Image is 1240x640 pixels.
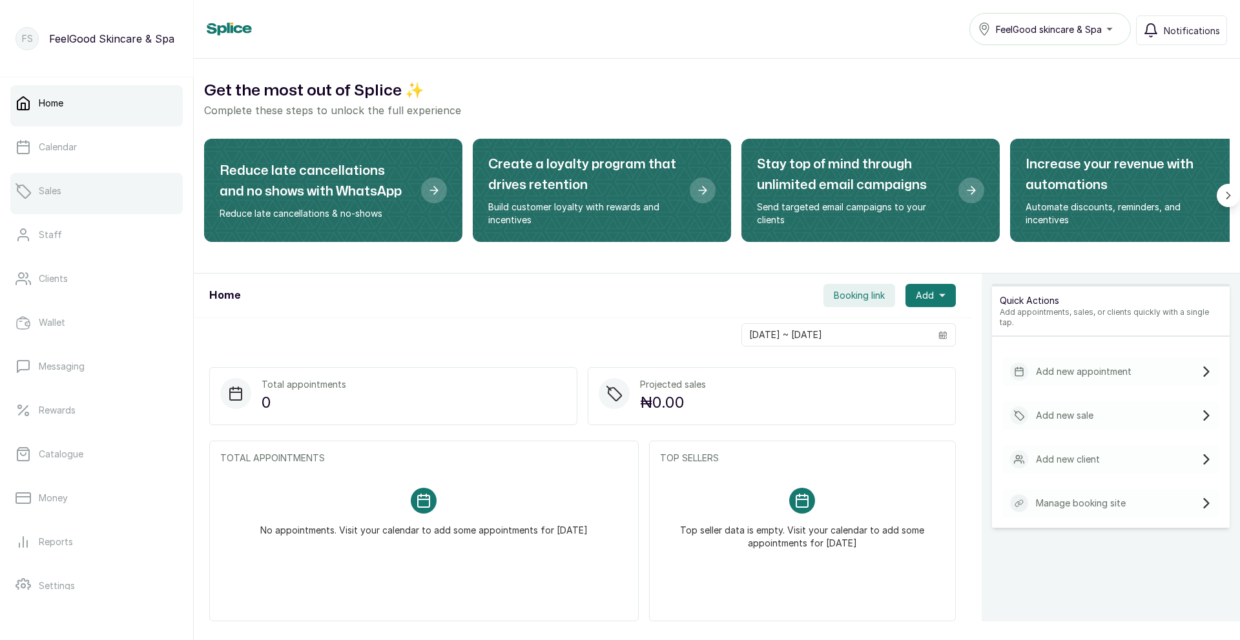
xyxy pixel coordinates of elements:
[10,480,183,516] a: Money
[1000,307,1222,328] p: Add appointments, sales, or clients quickly with a single tap.
[1036,365,1131,378] p: Add new appointment
[204,79,1230,103] h2: Get the most out of Splice ✨
[1136,15,1227,45] button: Notifications
[1036,453,1100,466] p: Add new client
[10,85,183,121] a: Home
[204,103,1230,118] p: Complete these steps to unlock the full experience
[39,228,62,241] p: Staff
[640,378,706,391] p: Projected sales
[39,272,68,285] p: Clients
[220,207,411,220] p: Reduce late cancellations & no-shows
[488,154,679,195] h2: Create a loyalty program that drives retention
[39,448,83,461] p: Catalogue
[39,492,68,505] p: Money
[220,161,411,202] h2: Reduce late cancellations and no shows with WhatsApp
[1000,294,1222,307] p: Quick Actions
[10,436,183,472] a: Catalogue
[10,173,183,209] a: Sales
[905,284,956,307] button: Add
[1164,24,1220,37] span: Notifications
[22,32,33,45] p: FS
[220,452,628,465] p: TOTAL APPOINTMENTS
[10,524,183,560] a: Reports
[488,201,679,226] p: Build customer loyalty with rewards and incentives
[262,378,346,391] p: Total appointments
[39,535,73,548] p: Reports
[676,514,929,550] p: Top seller data is empty. Visit your calendar to add some appointments for [DATE]
[1036,409,1093,422] p: Add new sale
[823,284,895,307] button: Booking link
[39,404,76,417] p: Rewards
[39,579,75,592] p: Settings
[262,391,346,414] p: 0
[741,139,1000,242] div: Stay top of mind through unlimited email campaigns
[969,13,1131,45] button: FeelGood skincare & Spa
[49,31,174,46] p: FeelGood Skincare & Spa
[10,392,183,428] a: Rewards
[39,97,63,110] p: Home
[938,330,947,339] svg: calendar
[39,316,65,329] p: Wallet
[742,324,931,346] input: Select date
[10,217,183,253] a: Staff
[1026,201,1217,226] p: Automate discounts, reminders, and incentives
[10,261,183,297] a: Clients
[260,514,588,537] p: No appointments. Visit your calendar to add some appointments for [DATE]
[209,288,240,303] h1: Home
[1026,154,1217,195] h2: Increase your revenue with automations
[640,391,706,414] p: ₦0.00
[996,23,1102,36] span: FeelGood skincare & Spa
[39,141,77,154] p: Calendar
[660,452,945,465] p: TOP SELLERS
[757,201,948,226] p: Send targeted email campaigns to your clients
[10,305,183,341] a: Wallet
[204,139,462,242] div: Reduce late cancellations and no shows with WhatsApp
[10,129,183,165] a: Calendar
[10,348,183,385] a: Messaging
[10,568,183,604] a: Settings
[916,289,934,302] span: Add
[473,139,731,242] div: Create a loyalty program that drives retention
[39,185,61,197] p: Sales
[834,289,885,302] span: Booking link
[757,154,948,195] h2: Stay top of mind through unlimited email campaigns
[1036,497,1126,510] p: Manage booking site
[39,360,85,373] p: Messaging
